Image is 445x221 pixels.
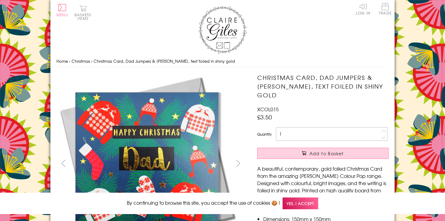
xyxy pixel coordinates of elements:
[257,148,389,159] button: Add to Basket
[56,55,389,68] nav: breadcrumbs
[356,3,370,15] a: Log In
[257,131,272,137] label: Quantity
[283,197,318,209] span: Yes, I accept
[257,165,389,208] p: A beautiful, contemporary, gold foiled Christmas Card from the amazing [PERSON_NAME] Colour Pop r...
[56,12,68,17] span: Menu
[75,5,91,20] button: Basket0 items
[72,58,90,64] a: Christmas
[257,73,389,99] h1: Christmas Card, Dad Jumpers & [PERSON_NAME], text foiled in shiny gold
[56,4,68,17] button: Menu
[309,150,344,156] span: Add to Basket
[94,58,235,64] span: Christmas Card, Dad Jumpers & [PERSON_NAME], text foiled in shiny gold
[198,6,247,54] img: Claire Giles Greetings Cards
[56,156,70,170] button: prev
[69,58,70,64] span: ›
[91,58,92,64] span: ›
[379,3,392,15] span: Trade
[257,113,272,121] span: £3.50
[232,156,245,170] button: next
[77,12,91,21] span: 0 items
[257,106,279,113] span: XCOL015
[56,58,68,64] a: Home
[379,3,392,16] a: Trade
